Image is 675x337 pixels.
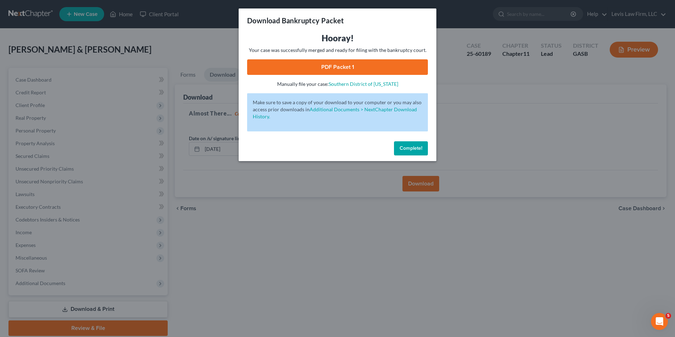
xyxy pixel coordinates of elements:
[253,106,417,119] a: Additional Documents > NextChapter Download History.
[247,81,428,88] p: Manually file your case:
[247,59,428,75] a: PDF Packet 1
[651,313,668,330] iframe: Intercom live chat
[247,47,428,54] p: Your case was successfully merged and ready for filing with the bankruptcy court.
[665,313,671,319] span: 5
[400,145,422,151] span: Complete!
[329,81,398,87] a: Southern District of [US_STATE]
[253,99,422,120] p: Make sure to save a copy of your download to your computer or you may also access prior downloads in
[247,32,428,44] h3: Hooray!
[247,16,344,25] h3: Download Bankruptcy Packet
[394,141,428,155] button: Complete!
